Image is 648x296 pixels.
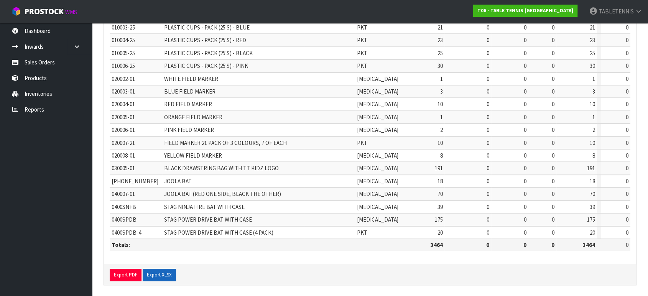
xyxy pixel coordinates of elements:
span: 0 [552,100,554,108]
span: 0 [626,126,628,133]
span: 0 [552,126,554,133]
span: 0 [626,75,628,82]
button: Export XLSX [143,269,176,281]
span: 30 [590,62,595,69]
span: [MEDICAL_DATA] [357,113,398,121]
span: JOOLA BAT (RED ONE SIDE, BLACK THE OTHER) [164,190,281,197]
span: PLASTIC CUPS - PACK (25'S) - PINK [164,62,248,69]
span: 1 [440,75,442,82]
span: 0 [552,62,554,69]
span: 0400SNFB [112,203,136,210]
span: 0 [626,24,628,31]
span: 0 [523,178,526,185]
span: 0 [552,139,554,146]
span: [MEDICAL_DATA] [357,126,398,133]
span: 0 [552,178,554,185]
strong: 0 [523,241,526,248]
span: 8 [592,152,595,159]
span: 020004-01 [112,100,135,108]
span: 0 [487,62,489,69]
span: 0 [487,126,489,133]
span: 0 [552,75,554,82]
span: 0 [626,229,628,236]
span: 0 [487,152,489,159]
span: 0 [626,100,628,108]
span: [MEDICAL_DATA] [357,75,398,82]
span: 39 [590,203,595,210]
span: TABLETENNIS [599,8,634,15]
span: 0 [523,139,526,146]
span: 18 [437,178,442,185]
span: 1 [440,113,442,121]
span: 020008-01 [112,152,135,159]
strong: 0 [486,241,489,248]
span: PLASTIC CUPS - PACK (25'S) - RED [164,36,246,44]
span: 21 [590,24,595,31]
span: 0 [487,229,489,236]
span: 0 [626,241,628,248]
span: RED FIELD MARKER [164,100,212,108]
span: 0 [626,203,628,210]
strong: T06 - TABLE TENNIS [GEOGRAPHIC_DATA] [477,7,573,14]
span: 0 [626,113,628,121]
span: 0 [487,139,489,146]
span: 2 [592,126,595,133]
span: 010005-25 [112,49,135,57]
span: 020002-01 [112,75,135,82]
span: PKT [357,139,367,146]
strong: 3464 [430,241,442,248]
span: 8 [440,152,442,159]
span: 10 [590,139,595,146]
span: [MEDICAL_DATA] [357,88,398,95]
span: 0 [552,190,554,197]
img: cube-alt.png [12,7,21,16]
span: ProStock [25,7,64,16]
span: 0 [626,62,628,69]
span: 0 [523,49,526,57]
span: 0 [626,88,628,95]
span: 0 [552,24,554,31]
span: 0 [487,24,489,31]
span: 0 [552,88,554,95]
span: 0 [487,88,489,95]
span: [MEDICAL_DATA] [357,216,398,223]
strong: Totals: [112,241,130,248]
span: [MEDICAL_DATA] [357,203,398,210]
span: 030005-01 [112,164,135,172]
span: 2 [440,126,442,133]
span: 0 [487,164,489,172]
span: 1 [592,113,595,121]
span: STAG POWER DRIVE BAT WITH CASE (4 PACK) [164,229,273,236]
span: 0 [523,229,526,236]
small: WMS [65,8,77,16]
span: 0 [523,152,526,159]
span: PKT [357,36,367,44]
span: 0 [552,36,554,44]
span: 0 [523,203,526,210]
span: 0 [523,190,526,197]
span: 020003-01 [112,88,135,95]
span: 175 [434,216,442,223]
span: 020005-01 [112,113,135,121]
span: PKT [357,49,367,57]
span: 3 [440,88,442,95]
span: FIELD MARKER 21 PACK OF 3 COLOURS, 7 OF EACH [164,139,287,146]
span: 0 [523,75,526,82]
span: STAG NINJA FIRE BAT WITH CASE [164,203,245,210]
span: 23 [437,36,442,44]
span: 25 [590,49,595,57]
span: 0 [552,164,554,172]
span: WHITE FIELD MARKER [164,75,218,82]
span: 0 [487,49,489,57]
span: 191 [434,164,442,172]
span: 0 [626,49,628,57]
span: PLASTIC CUPS - PACK (25'S) - BLACK [164,49,253,57]
button: Export PDF [110,269,141,281]
span: 30 [437,62,442,69]
span: 1 [592,75,595,82]
span: 010006-25 [112,62,135,69]
span: 0 [626,216,628,223]
span: [MEDICAL_DATA] [357,190,398,197]
span: 10 [590,100,595,108]
span: [PHONE_NUMBER] [112,178,158,185]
